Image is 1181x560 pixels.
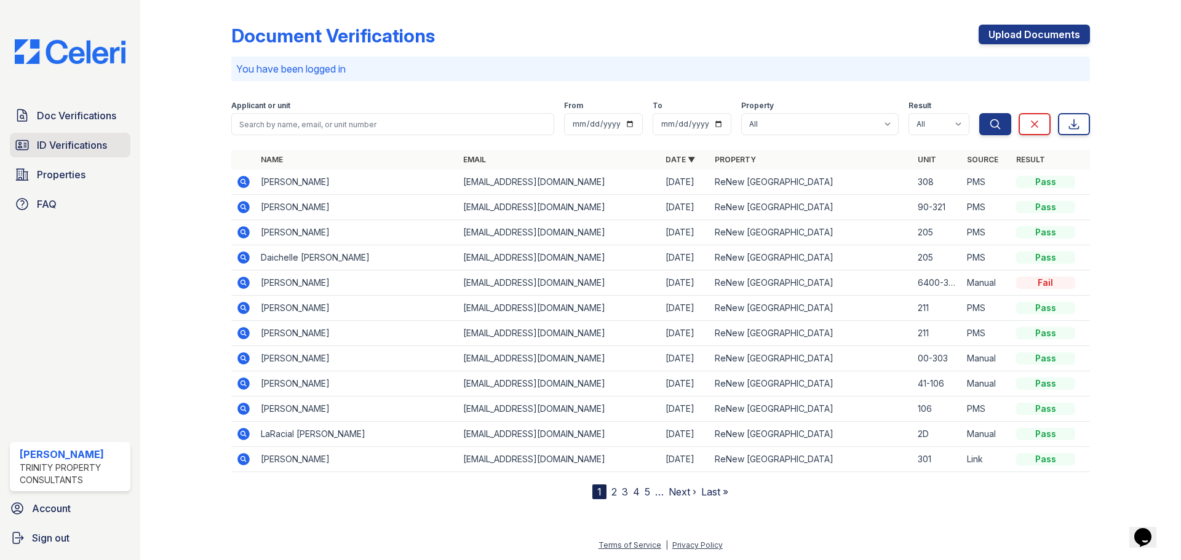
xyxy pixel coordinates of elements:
[962,296,1011,321] td: PMS
[256,447,458,472] td: [PERSON_NAME]
[1016,201,1075,213] div: Pass
[715,155,756,164] a: Property
[645,486,650,498] a: 5
[622,486,628,498] a: 3
[661,447,710,472] td: [DATE]
[231,101,290,111] label: Applicant or unit
[962,170,1011,195] td: PMS
[710,170,912,195] td: ReNew [GEOGRAPHIC_DATA]
[661,321,710,346] td: [DATE]
[10,162,130,187] a: Properties
[1016,352,1075,365] div: Pass
[256,170,458,195] td: [PERSON_NAME]
[913,321,962,346] td: 211
[661,371,710,396] td: [DATE]
[909,101,931,111] label: Result
[962,396,1011,422] td: PMS
[261,155,283,164] a: Name
[913,346,962,371] td: 00-303
[962,195,1011,220] td: PMS
[967,155,998,164] a: Source
[458,321,661,346] td: [EMAIL_ADDRESS][DOMAIN_NAME]
[463,155,486,164] a: Email
[661,195,710,220] td: [DATE]
[661,422,710,447] td: [DATE]
[458,422,661,447] td: [EMAIL_ADDRESS][DOMAIN_NAME]
[231,113,554,135] input: Search by name, email, or unit number
[20,462,125,486] div: Trinity Property Consultants
[661,220,710,245] td: [DATE]
[458,296,661,321] td: [EMAIL_ADDRESS][DOMAIN_NAME]
[710,346,912,371] td: ReNew [GEOGRAPHIC_DATA]
[661,245,710,270] td: [DATE]
[710,270,912,296] td: ReNew [GEOGRAPHIC_DATA]
[710,195,912,220] td: ReNew [GEOGRAPHIC_DATA]
[458,245,661,270] td: [EMAIL_ADDRESS][DOMAIN_NAME]
[913,220,962,245] td: 205
[256,195,458,220] td: [PERSON_NAME]
[458,220,661,245] td: [EMAIL_ADDRESS][DOMAIN_NAME]
[256,296,458,321] td: [PERSON_NAME]
[710,220,912,245] td: ReNew [GEOGRAPHIC_DATA]
[458,195,661,220] td: [EMAIL_ADDRESS][DOMAIN_NAME]
[458,346,661,371] td: [EMAIL_ADDRESS][DOMAIN_NAME]
[710,447,912,472] td: ReNew [GEOGRAPHIC_DATA]
[458,447,661,472] td: [EMAIL_ADDRESS][DOMAIN_NAME]
[653,101,662,111] label: To
[458,170,661,195] td: [EMAIL_ADDRESS][DOMAIN_NAME]
[979,25,1090,44] a: Upload Documents
[710,371,912,396] td: ReNew [GEOGRAPHIC_DATA]
[913,371,962,396] td: 41-106
[913,447,962,472] td: 301
[701,486,728,498] a: Last »
[913,170,962,195] td: 308
[661,396,710,422] td: [DATE]
[236,61,1085,76] p: You have been logged in
[913,296,962,321] td: 211
[598,540,661,550] a: Terms of Service
[32,501,71,516] span: Account
[1016,302,1075,314] div: Pass
[913,195,962,220] td: 90-321
[666,540,668,550] div: |
[710,321,912,346] td: ReNew [GEOGRAPHIC_DATA]
[10,103,130,128] a: Doc Verifications
[1016,226,1075,239] div: Pass
[918,155,936,164] a: Unit
[710,396,912,422] td: ReNew [GEOGRAPHIC_DATA]
[666,155,695,164] a: Date ▼
[5,526,135,550] a: Sign out
[10,133,130,157] a: ID Verifications
[1016,428,1075,440] div: Pass
[37,167,85,182] span: Properties
[20,447,125,462] div: [PERSON_NAME]
[611,486,617,498] a: 2
[5,496,135,521] a: Account
[256,321,458,346] td: [PERSON_NAME]
[256,245,458,270] td: Daichelle [PERSON_NAME]
[962,270,1011,296] td: Manual
[1016,327,1075,339] div: Pass
[1016,403,1075,415] div: Pass
[710,422,912,447] td: ReNew [GEOGRAPHIC_DATA]
[661,346,710,371] td: [DATE]
[661,170,710,195] td: [DATE]
[913,422,962,447] td: 2D
[1016,453,1075,465] div: Pass
[913,245,962,270] td: 205
[1016,155,1045,164] a: Result
[1016,277,1075,289] div: Fail
[256,371,458,396] td: [PERSON_NAME]
[962,220,1011,245] td: PMS
[37,138,107,152] span: ID Verifications
[962,245,1011,270] td: PMS
[741,101,774,111] label: Property
[710,296,912,321] td: ReNew [GEOGRAPHIC_DATA]
[655,484,664,499] span: …
[592,484,606,499] div: 1
[256,396,458,422] td: [PERSON_NAME]
[913,270,962,296] td: 6400-303
[1016,251,1075,264] div: Pass
[458,270,661,296] td: [EMAIL_ADDRESS][DOMAIN_NAME]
